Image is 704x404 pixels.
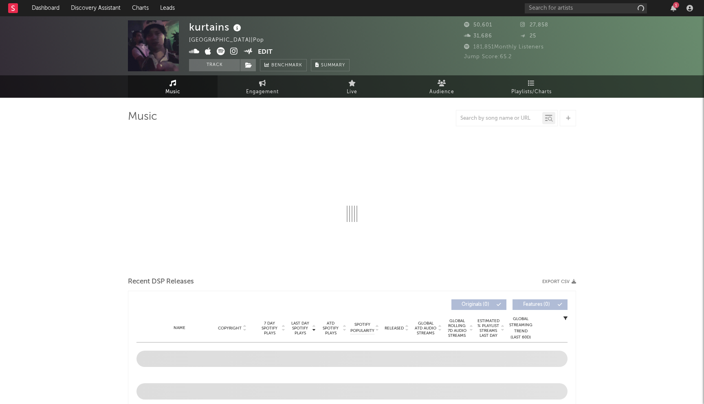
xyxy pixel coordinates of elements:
button: Edit [258,47,273,57]
span: 31,686 [464,33,492,39]
button: Originals(0) [451,299,506,310]
div: 1 [673,2,679,8]
span: ATD Spotify Plays [320,321,341,336]
span: Benchmark [271,61,302,70]
span: Audience [429,87,454,97]
a: Engagement [218,75,307,98]
a: Live [307,75,397,98]
span: Originals ( 0 ) [457,302,494,307]
span: Last Day Spotify Plays [289,321,311,336]
a: Playlists/Charts [486,75,576,98]
span: 50,601 [464,22,492,28]
div: Global Streaming Trend (Last 60D) [508,316,533,340]
a: Benchmark [260,59,307,71]
span: Features ( 0 ) [518,302,555,307]
input: Search by song name or URL [456,115,542,122]
div: [GEOGRAPHIC_DATA] | Pop [189,35,273,45]
span: Released [385,326,404,331]
span: Engagement [246,87,279,97]
span: 181,851 Monthly Listeners [464,44,544,50]
span: Recent DSP Releases [128,277,194,287]
span: Live [347,87,357,97]
button: Features(0) [513,299,568,310]
a: Music [128,75,218,98]
span: Spotify Popularity [350,322,374,334]
span: Jump Score: 65.2 [464,54,512,59]
button: Summary [311,59,350,71]
button: Track [189,59,240,71]
span: Playlists/Charts [511,87,552,97]
span: 27,858 [520,22,548,28]
span: Summary [321,63,345,68]
input: Search for artists [525,3,647,13]
span: Global Rolling 7D Audio Streams [446,318,468,338]
span: 7 Day Spotify Plays [259,321,280,336]
span: Music [165,87,180,97]
span: Estimated % Playlist Streams Last Day [477,318,499,338]
span: Global ATD Audio Streams [414,321,437,336]
div: kurtains [189,20,243,34]
span: 25 [520,33,536,39]
button: Export CSV [542,279,576,284]
div: Name [153,325,206,331]
button: 1 [671,5,676,11]
span: Copyright [218,326,242,331]
a: Audience [397,75,486,98]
